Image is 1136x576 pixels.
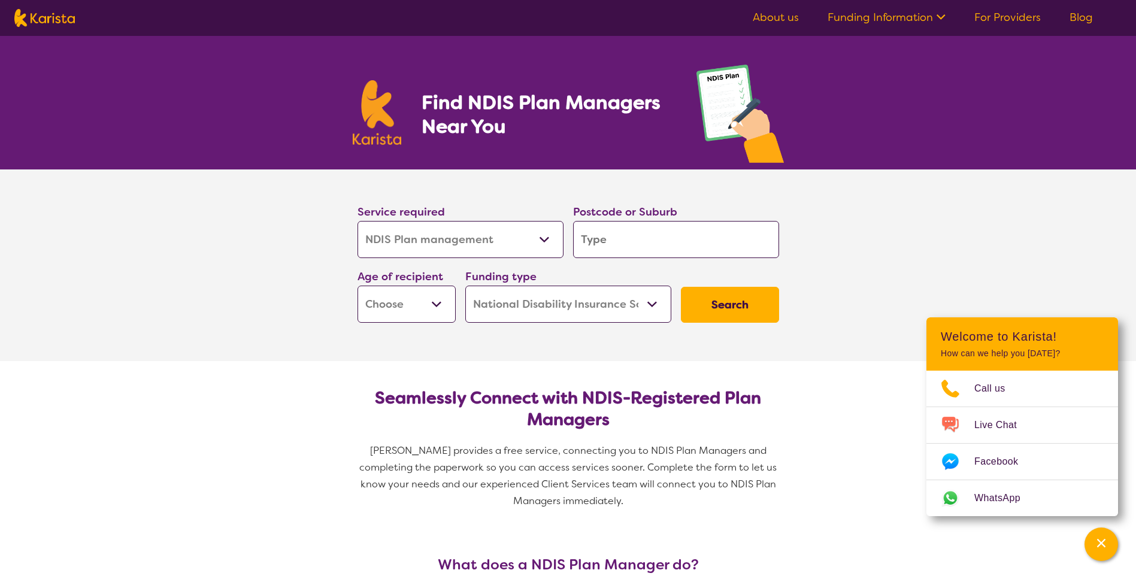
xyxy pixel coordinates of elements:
[828,10,946,25] a: Funding Information
[573,205,677,219] label: Postcode or Suburb
[974,489,1035,507] span: WhatsApp
[926,480,1118,516] a: Web link opens in a new tab.
[465,269,537,284] label: Funding type
[926,371,1118,516] ul: Choose channel
[974,10,1041,25] a: For Providers
[358,269,443,284] label: Age of recipient
[353,80,402,145] img: Karista logo
[14,9,75,27] img: Karista logo
[1084,528,1118,561] button: Channel Menu
[696,65,784,169] img: plan-management
[422,90,672,138] h1: Find NDIS Plan Managers Near You
[359,444,779,507] span: [PERSON_NAME] provides a free service, connecting you to NDIS Plan Managers and completing the pa...
[974,453,1032,471] span: Facebook
[681,287,779,323] button: Search
[753,10,799,25] a: About us
[353,556,784,573] h3: What does a NDIS Plan Manager do?
[941,329,1104,344] h2: Welcome to Karista!
[573,221,779,258] input: Type
[974,416,1031,434] span: Live Chat
[974,380,1020,398] span: Call us
[367,387,770,431] h2: Seamlessly Connect with NDIS-Registered Plan Managers
[926,317,1118,516] div: Channel Menu
[358,205,445,219] label: Service required
[941,348,1104,359] p: How can we help you [DATE]?
[1070,10,1093,25] a: Blog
